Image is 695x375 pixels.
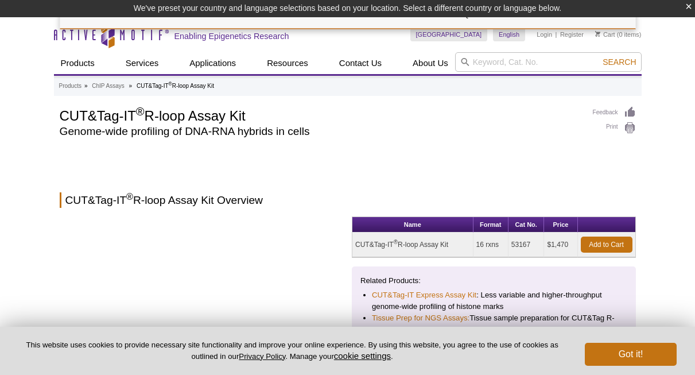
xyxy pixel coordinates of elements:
[508,217,545,233] th: Cat No.
[410,28,488,41] a: [GEOGRAPHIC_DATA]
[595,30,615,38] a: Cart
[54,52,102,74] a: Products
[493,28,525,41] a: English
[473,217,508,233] th: Format
[169,81,172,87] sup: ®
[372,289,476,301] a: CUT&Tag-IT Express Assay Kit
[603,57,636,67] span: Search
[508,233,545,257] td: 53167
[406,52,455,74] a: About Us
[84,83,88,89] li: »
[537,30,552,38] a: Login
[372,289,616,312] li: : Less variable and higher-throughput genome-wide profiling of histone marks
[372,312,616,335] li: Tissue sample preparation for CUT&Tag R-loop
[352,217,473,233] th: Name
[174,31,289,41] h2: Enabling Epigenetics Research
[136,105,145,118] sup: ®
[239,352,285,361] a: Privacy Policy
[595,31,600,37] img: Your Cart
[593,122,636,134] a: Print
[60,106,581,123] h1: CUT&Tag-IT R-loop Assay Kit
[593,106,636,119] a: Feedback
[372,312,469,324] a: Tissue Prep for NGS Assays:
[60,192,636,208] h2: CUT&Tag-IT R-loop Assay Kit Overview
[126,192,133,202] sup: ®
[334,351,391,361] button: cookie settings
[18,340,566,362] p: This website uses cookies to provide necessary site functionality and improve your online experie...
[595,28,642,41] li: (0 items)
[92,81,125,91] a: ChIP Assays
[183,52,243,74] a: Applications
[581,237,632,253] a: Add to Cart
[129,83,133,89] li: »
[260,52,315,74] a: Resources
[544,217,577,233] th: Price
[556,28,557,41] li: |
[332,52,389,74] a: Contact Us
[585,343,677,366] button: Got it!
[119,52,166,74] a: Services
[599,57,639,67] button: Search
[455,52,642,72] input: Keyword, Cat. No.
[560,30,584,38] a: Register
[137,83,214,89] li: CUT&Tag-IT R-loop Assay Kit
[59,81,81,91] a: Products
[394,239,398,245] sup: ®
[360,275,627,287] p: Related Products:
[352,233,473,257] td: CUT&Tag-IT R-loop Assay Kit
[544,233,577,257] td: $1,470
[473,233,508,257] td: 16 rxns
[60,126,581,137] h2: Genome-wide profiling of DNA-RNA hybrids in cells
